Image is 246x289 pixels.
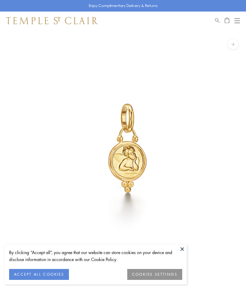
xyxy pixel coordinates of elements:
[215,17,220,24] a: Search
[234,17,240,24] button: Open navigation
[9,30,246,267] img: AP10-BEZGRN
[6,17,98,24] img: Temple St. Clair
[225,17,229,24] a: Open Shopping Bag
[216,260,240,283] iframe: Gorgias live chat messenger
[9,269,69,280] button: ACCEPT ALL COOKIES
[9,249,182,263] div: By clicking “Accept all”, you agree that our website can store cookies on your device and disclos...
[127,269,182,280] button: COOKIES SETTINGS
[89,3,158,9] p: Enjoy Complimentary Delivery & Returns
